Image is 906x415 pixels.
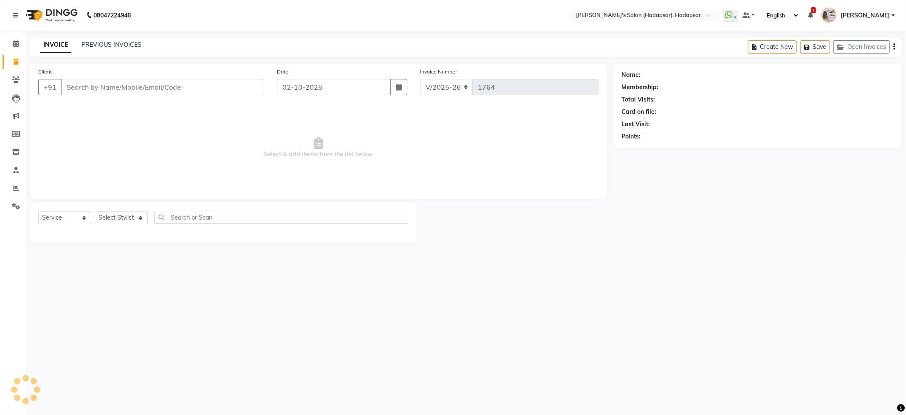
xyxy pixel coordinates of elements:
div: Card on file: [622,107,657,116]
span: [PERSON_NAME] [841,11,890,20]
a: INVOICE [40,37,71,53]
button: Open Invoices [833,40,890,54]
span: 1 [811,7,816,13]
span: Select & add items from the list below [38,105,598,190]
img: logo [22,3,80,27]
div: Points: [622,132,641,141]
div: Last Visit: [622,120,650,129]
div: Name: [622,71,641,79]
label: Client [38,68,52,76]
a: 1 [808,11,813,19]
label: Invoice Number [420,68,457,76]
div: Membership: [622,83,659,92]
button: Create New [748,40,797,54]
input: Search or Scan [154,211,408,224]
b: 08047224946 [93,3,131,27]
button: Save [800,40,830,54]
label: Date [277,68,288,76]
button: +91 [38,79,62,95]
div: Total Visits: [622,95,655,104]
a: PREVIOUS INVOICES [82,41,141,48]
input: Search by Name/Mobile/Email/Code [61,79,264,95]
img: PAVAN [821,8,836,23]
